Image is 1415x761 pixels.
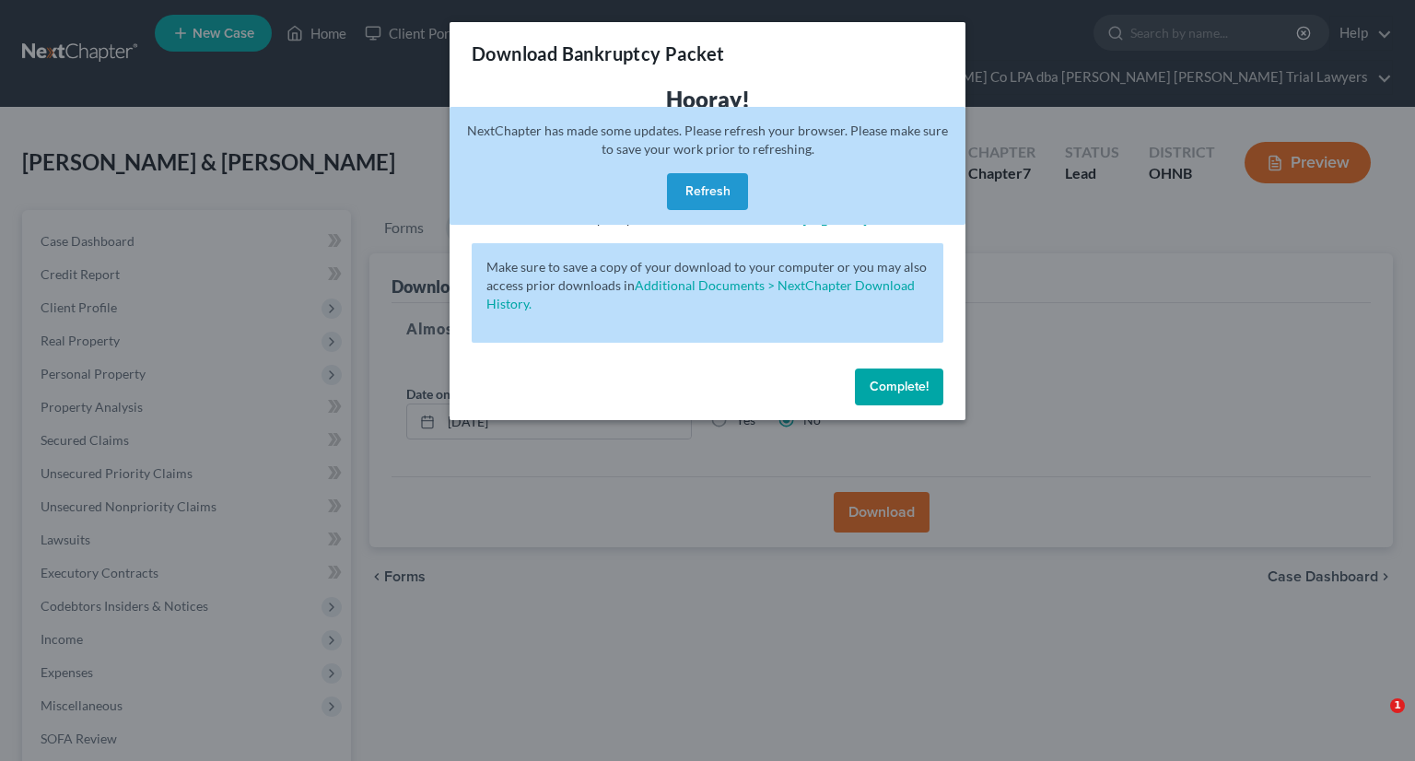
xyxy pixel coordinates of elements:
[870,379,929,394] span: Complete!
[472,41,724,66] h3: Download Bankruptcy Packet
[855,369,943,405] button: Complete!
[1390,698,1405,713] span: 1
[486,258,929,313] p: Make sure to save a copy of your download to your computer or you may also access prior downloads in
[472,85,943,114] h3: Hooray!
[486,277,915,311] a: Additional Documents > NextChapter Download History.
[667,173,748,210] button: Refresh
[1352,698,1397,743] iframe: Intercom live chat
[467,123,948,157] span: NextChapter has made some updates. Please refresh your browser. Please make sure to save your wor...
